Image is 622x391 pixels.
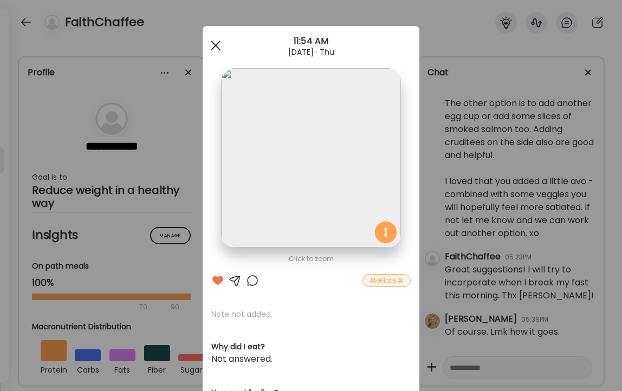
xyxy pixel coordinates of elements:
div: Click to zoom [211,252,411,265]
img: images%2Fn2ILavSUShf8Qy52dN46v0QMH602%2FVQ1BpDfqUffO2mdaTnd5%2FQiPEBgVzuOoOvgP85ZE4_1080 [221,68,400,247]
div: [DATE] · Thu [203,48,419,56]
h3: Why did I eat? [211,341,411,353]
div: AteMate AI [362,274,411,287]
div: 11:54 AM [203,35,419,48]
p: Note not added. [211,309,411,320]
div: Not answered. [211,353,411,366]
